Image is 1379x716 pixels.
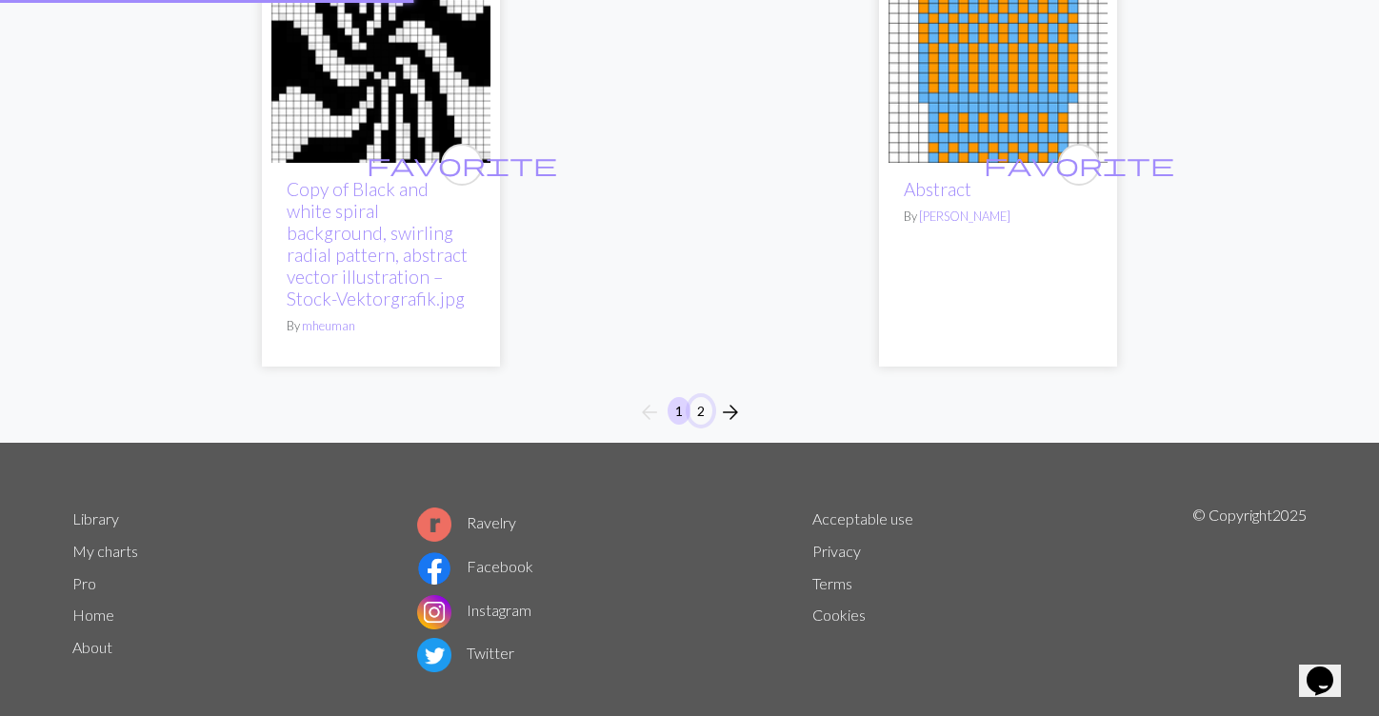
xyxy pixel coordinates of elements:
[711,397,749,428] button: Next
[812,542,861,560] a: Privacy
[630,397,749,428] nav: Page navigation
[812,509,913,527] a: Acceptable use
[287,317,475,335] p: By
[919,209,1010,224] a: [PERSON_NAME]
[1058,144,1100,186] button: favourite
[1192,504,1307,677] p: © Copyright 2025
[668,397,690,425] button: 1
[417,551,451,586] img: Facebook logo
[287,178,468,309] a: Copy of Black and white spiral background, swirling radial pattern, abstract vector illustration ...
[72,574,96,592] a: Pro
[417,595,451,629] img: Instagram logo
[367,149,557,179] span: favorite
[417,507,451,542] img: Ravelry logo
[367,146,557,184] i: favourite
[417,644,514,662] a: Twitter
[72,638,112,656] a: About
[904,178,971,200] a: Abstract
[719,401,742,424] i: Next
[441,144,483,186] button: favourite
[417,601,531,619] a: Instagram
[72,509,119,527] a: Library
[719,399,742,426] span: arrow_forward
[271,42,490,60] a: Black and white spiral background, swirling radial pattern, abstract vector illustration – Stock-...
[72,542,138,560] a: My charts
[302,318,355,333] a: mheuman
[417,557,533,575] a: Facebook
[1299,640,1360,697] iframe: chat widget
[689,397,712,425] button: 2
[812,574,852,592] a: Terms
[417,638,451,672] img: Twitter logo
[984,146,1174,184] i: favourite
[904,208,1092,226] p: By
[889,42,1108,60] a: Abstract
[984,149,1174,179] span: favorite
[812,606,866,624] a: Cookies
[72,606,114,624] a: Home
[417,513,516,531] a: Ravelry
